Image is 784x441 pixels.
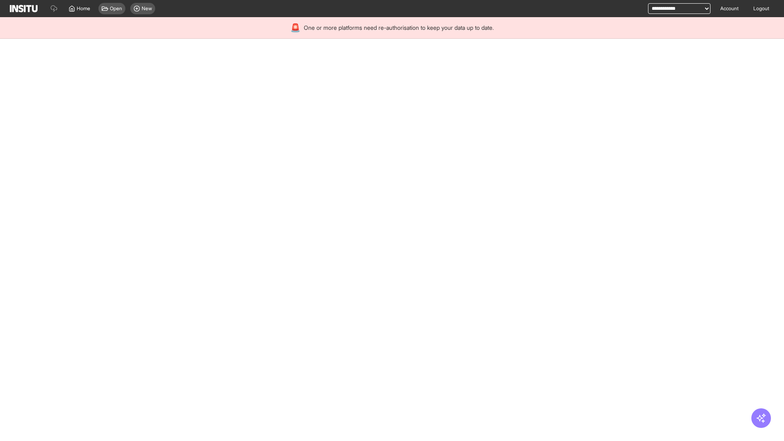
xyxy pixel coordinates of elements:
[110,5,122,12] span: Open
[290,22,301,33] div: 🚨
[77,5,90,12] span: Home
[142,5,152,12] span: New
[304,24,494,32] span: One or more platforms need re-authorisation to keep your data up to date.
[10,5,38,12] img: Logo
